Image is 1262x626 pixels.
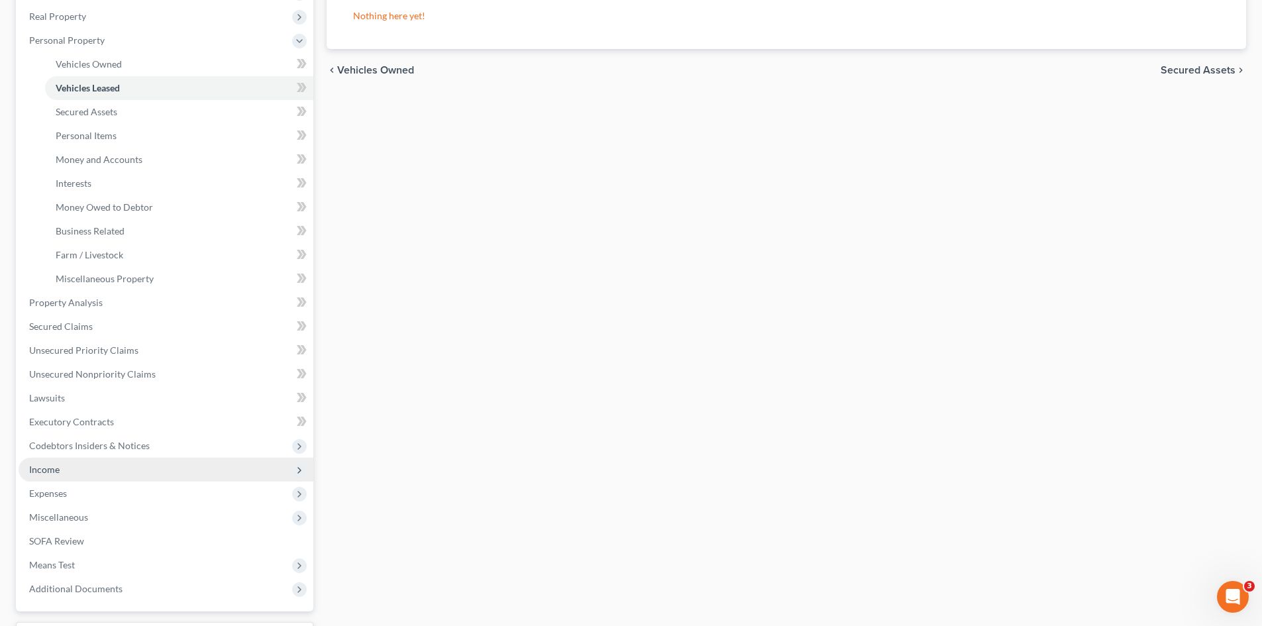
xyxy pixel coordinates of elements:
span: Personal Items [56,130,117,141]
a: Lawsuits [19,386,313,410]
span: Money Owed to Debtor [56,201,153,213]
iframe: Intercom live chat [1217,581,1249,613]
a: Vehicles Leased [45,76,313,100]
span: Lawsuits [29,392,65,403]
a: Vehicles Owned [45,52,313,76]
span: SOFA Review [29,535,84,547]
a: Secured Claims [19,315,313,339]
a: Farm / Livestock [45,243,313,267]
span: Business Related [56,225,125,236]
a: Money Owed to Debtor [45,195,313,219]
button: chevron_left Vehicles Owned [327,65,414,76]
a: SOFA Review [19,529,313,553]
span: Personal Property [29,34,105,46]
a: Business Related [45,219,313,243]
i: chevron_right [1236,65,1246,76]
span: Means Test [29,559,75,570]
span: Property Analysis [29,297,103,308]
span: Secured Assets [56,106,117,117]
i: chevron_left [327,65,337,76]
span: 3 [1244,581,1255,592]
span: Farm / Livestock [56,249,123,260]
a: Miscellaneous Property [45,267,313,291]
span: Codebtors Insiders & Notices [29,440,150,451]
a: Secured Assets [45,100,313,124]
span: Secured Claims [29,321,93,332]
a: Personal Items [45,124,313,148]
span: Vehicles Owned [337,65,414,76]
a: Interests [45,172,313,195]
a: Money and Accounts [45,148,313,172]
a: Executory Contracts [19,410,313,434]
p: Nothing here yet! [353,9,1220,23]
span: Executory Contracts [29,416,114,427]
a: Unsecured Nonpriority Claims [19,362,313,386]
span: Miscellaneous [29,511,88,523]
span: Vehicles Owned [56,58,122,70]
span: Real Property [29,11,86,22]
span: Expenses [29,488,67,499]
span: Unsecured Nonpriority Claims [29,368,156,380]
span: Secured Assets [1161,65,1236,76]
span: Miscellaneous Property [56,273,154,284]
span: Unsecured Priority Claims [29,344,138,356]
span: Interests [56,178,91,189]
span: Money and Accounts [56,154,142,165]
button: Secured Assets chevron_right [1161,65,1246,76]
a: Property Analysis [19,291,313,315]
span: Vehicles Leased [56,82,120,93]
span: Income [29,464,60,475]
a: Unsecured Priority Claims [19,339,313,362]
span: Additional Documents [29,583,123,594]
